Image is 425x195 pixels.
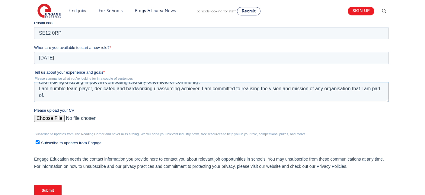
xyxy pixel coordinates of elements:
[99,8,123,13] a: For Schools
[135,8,176,13] a: Blogs & Latest News
[37,4,61,19] img: Engage Education
[179,20,355,32] input: *Contact Number
[237,7,260,15] a: Recruit
[197,9,236,13] span: Schools looking for staff
[242,9,256,13] span: Recruit
[179,1,355,13] input: *Last name
[348,7,374,15] a: Sign up
[69,8,86,13] a: Find jobs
